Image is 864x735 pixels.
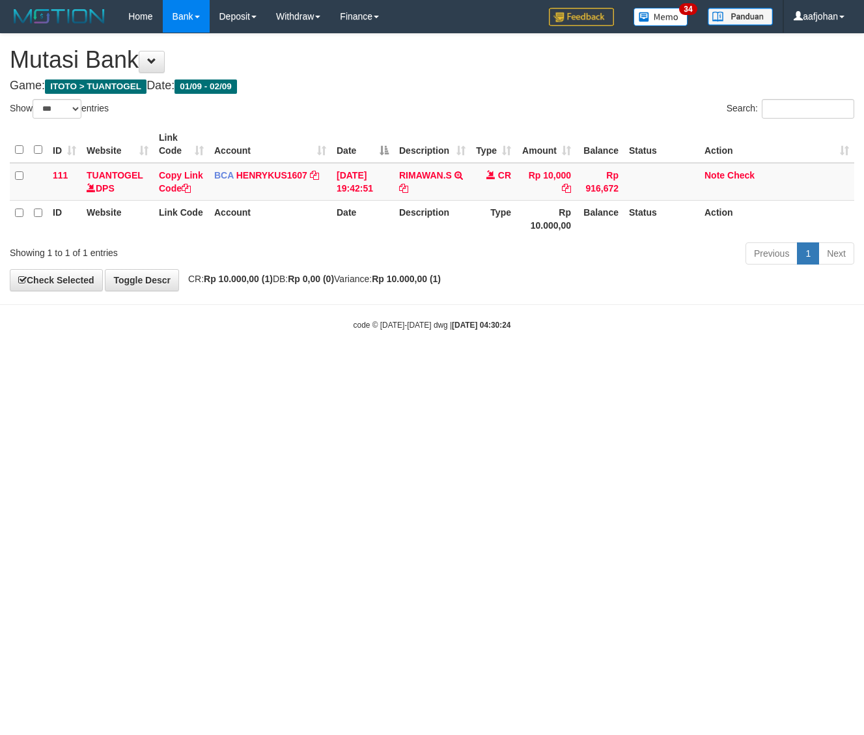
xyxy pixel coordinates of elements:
[727,170,755,180] a: Check
[81,200,154,237] th: Website
[214,170,234,180] span: BCA
[746,242,798,265] a: Previous
[174,79,237,94] span: 01/09 - 02/09
[10,79,854,93] h4: Game: Date:
[394,126,471,163] th: Description: activate to sort column ascending
[576,163,624,201] td: Rp 916,672
[81,163,154,201] td: DPS
[154,200,209,237] th: Link Code
[576,126,624,163] th: Balance
[624,200,699,237] th: Status
[48,126,81,163] th: ID: activate to sort column ascending
[159,170,203,194] a: Copy Link Code
[797,242,819,265] a: 1
[727,99,854,119] label: Search:
[209,200,331,237] th: Account
[288,274,334,284] strong: Rp 0,00 (0)
[33,99,81,119] select: Showentries
[516,200,576,237] th: Rp 10.000,00
[53,170,68,180] span: 111
[699,126,854,163] th: Action: activate to sort column ascending
[372,274,441,284] strong: Rp 10.000,00 (1)
[471,126,516,163] th: Type: activate to sort column ascending
[331,163,394,201] td: [DATE] 19:42:51
[818,242,854,265] a: Next
[48,200,81,237] th: ID
[209,126,331,163] th: Account: activate to sort column ascending
[399,183,408,194] a: Copy RIMAWAN.S to clipboard
[10,99,109,119] label: Show entries
[87,170,143,180] a: TUANTOGEL
[624,126,699,163] th: Status
[310,170,319,180] a: Copy HENRYKUS1607 to clipboard
[562,183,571,194] a: Copy Rp 10,000 to clipboard
[81,126,154,163] th: Website: activate to sort column ascending
[762,99,854,119] input: Search:
[516,163,576,201] td: Rp 10,000
[10,7,109,26] img: MOTION_logo.png
[154,126,209,163] th: Link Code: activate to sort column ascending
[10,269,103,291] a: Check Selected
[331,200,394,237] th: Date
[204,274,273,284] strong: Rp 10.000,00 (1)
[45,79,146,94] span: ITOTO > TUANTOGEL
[704,170,725,180] a: Note
[236,170,307,180] a: HENRYKUS1607
[549,8,614,26] img: Feedback.jpg
[399,170,452,180] a: RIMAWAN.S
[516,126,576,163] th: Amount: activate to sort column ascending
[105,269,179,291] a: Toggle Descr
[182,274,441,284] span: CR: DB: Variance:
[708,8,773,25] img: panduan.png
[576,200,624,237] th: Balance
[699,200,854,237] th: Action
[354,321,511,330] small: code © [DATE]-[DATE] dwg |
[452,321,510,330] strong: [DATE] 04:30:24
[634,8,688,26] img: Button%20Memo.svg
[679,3,697,15] span: 34
[10,241,350,259] div: Showing 1 to 1 of 1 entries
[331,126,394,163] th: Date: activate to sort column descending
[471,200,516,237] th: Type
[10,47,854,73] h1: Mutasi Bank
[394,200,471,237] th: Description
[498,170,511,180] span: CR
